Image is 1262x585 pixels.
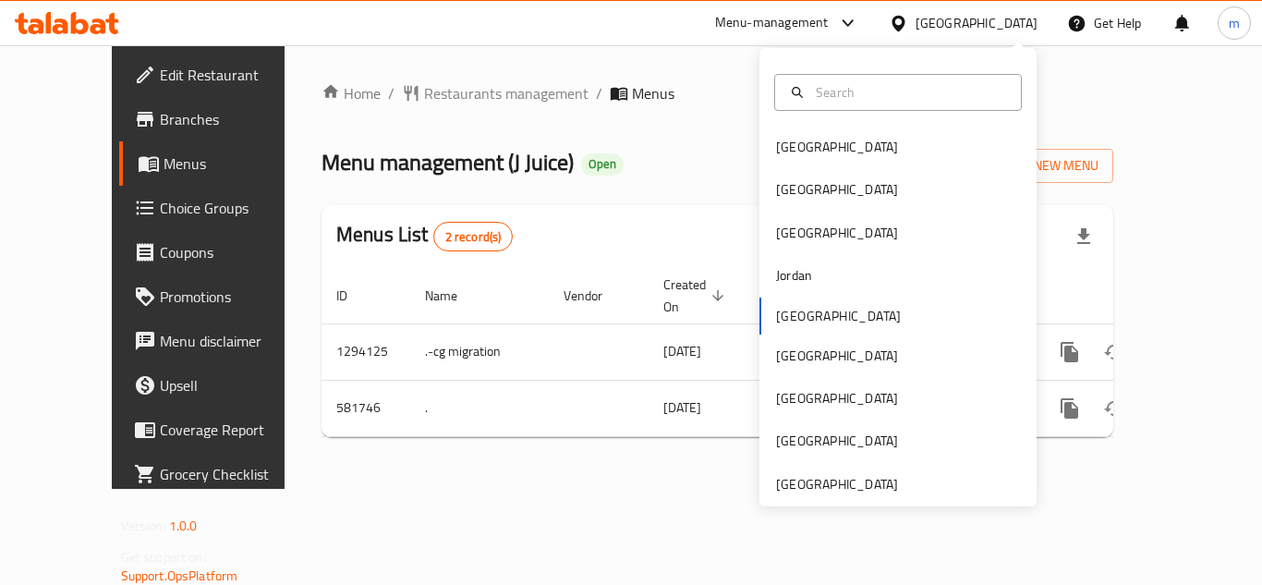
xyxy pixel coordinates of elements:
span: Add New Menu [985,154,1098,177]
a: Restaurants management [402,82,589,104]
span: Menu disclaimer [160,330,308,352]
a: Menu disclaimer [119,319,322,363]
span: Open [581,156,624,172]
div: [GEOGRAPHIC_DATA] [916,13,1038,33]
td: . [410,380,549,436]
a: Home [322,82,381,104]
div: Jordan [776,265,812,286]
a: Coverage Report [119,408,322,452]
div: Open [581,153,624,176]
span: m [1229,13,1240,33]
span: Coupons [160,241,308,263]
div: [GEOGRAPHIC_DATA] [776,223,898,243]
div: Menu-management [715,12,829,34]
span: ID [336,285,371,307]
div: [GEOGRAPHIC_DATA] [776,179,898,200]
div: [GEOGRAPHIC_DATA] [776,388,898,408]
div: [GEOGRAPHIC_DATA] [776,474,898,494]
span: Created On [663,274,730,318]
li: / [388,82,394,104]
a: Menus [119,141,322,186]
div: Export file [1062,214,1106,259]
a: Promotions [119,274,322,319]
div: [GEOGRAPHIC_DATA] [776,137,898,157]
li: / [596,82,602,104]
a: Branches [119,97,322,141]
span: Branches [160,108,308,130]
span: [DATE] [663,396,701,420]
span: Vendor [564,285,626,307]
div: [GEOGRAPHIC_DATA] [776,431,898,451]
button: Change Status [1092,330,1136,374]
span: Get support on: [121,545,206,569]
button: more [1048,386,1092,431]
td: 581746 [322,380,410,436]
span: Menus [164,152,308,175]
span: Promotions [160,286,308,308]
h2: Menus List [336,221,513,251]
span: Restaurants management [424,82,589,104]
span: Menu management ( J Juice ) [322,141,574,183]
a: Grocery Checklist [119,452,322,496]
span: [DATE] [663,339,701,363]
span: Grocery Checklist [160,463,308,485]
span: 1.0.0 [169,514,198,538]
span: Menus [632,82,674,104]
nav: breadcrumb [322,82,1113,104]
span: Edit Restaurant [160,64,308,86]
a: Edit Restaurant [119,53,322,97]
button: more [1048,330,1092,374]
button: Change Status [1092,386,1136,431]
td: 1294125 [322,323,410,380]
span: Upsell [160,374,308,396]
a: Coupons [119,230,322,274]
span: Version: [121,514,166,538]
span: Name [425,285,481,307]
input: Search [808,82,1010,103]
td: .-cg migration [410,323,549,380]
a: Upsell [119,363,322,408]
button: Add New Menu [970,149,1113,183]
span: Coverage Report [160,419,308,441]
span: 2 record(s) [434,228,513,246]
div: [GEOGRAPHIC_DATA] [776,346,898,366]
div: Total records count [433,222,514,251]
a: Choice Groups [119,186,322,230]
span: Choice Groups [160,197,308,219]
